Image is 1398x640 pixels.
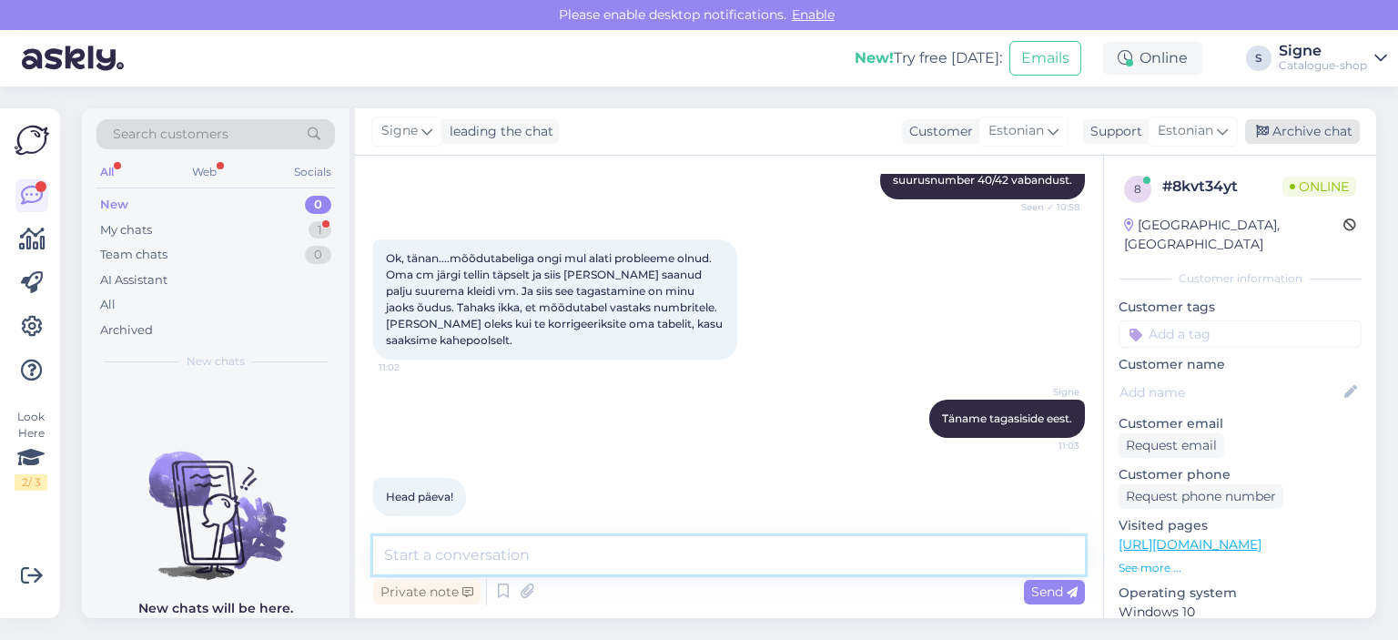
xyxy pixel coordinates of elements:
span: 11:02 [379,361,447,374]
span: Search customers [113,125,228,144]
div: Team chats [100,246,167,264]
p: New chats will be here. [138,599,293,618]
span: Estonian [1158,121,1213,141]
div: Try free [DATE]: [855,47,1002,69]
p: Customer phone [1119,465,1362,484]
span: New chats [187,353,245,370]
div: Web [188,160,220,184]
p: Customer tags [1119,298,1362,317]
div: Archived [100,321,153,340]
p: Visited pages [1119,516,1362,535]
div: # 8kvt34yt [1162,176,1282,198]
span: Estonian [988,121,1044,141]
img: No chats [82,419,349,583]
span: Send [1031,584,1078,600]
span: 11:03 [1011,439,1079,452]
div: Socials [290,160,335,184]
span: Seen ✓ 10:58 [1011,200,1079,214]
div: New [100,196,128,214]
input: Add name [1119,382,1341,402]
div: Look Here [15,409,47,491]
p: Customer name [1119,355,1362,374]
span: suurusnumber 40/42 vabandust. [893,173,1072,187]
span: Head päeva! [386,490,453,503]
b: New! [855,49,894,66]
span: Signe [1011,385,1079,399]
p: Windows 10 [1119,603,1362,622]
div: [GEOGRAPHIC_DATA], [GEOGRAPHIC_DATA] [1124,216,1343,254]
p: Operating system [1119,584,1362,603]
div: Request phone number [1119,484,1283,509]
span: 11:03 [379,517,447,531]
input: Add a tag [1119,320,1362,348]
div: Customer information [1119,270,1362,287]
div: Private note [373,580,481,604]
div: Customer [902,122,973,141]
div: 0 [305,196,331,214]
div: leading the chat [442,122,553,141]
span: 8 [1134,182,1141,196]
div: Online [1103,42,1202,75]
div: Request email [1119,433,1224,458]
div: Catalogue-shop [1279,58,1367,73]
div: Support [1083,122,1142,141]
div: My chats [100,221,152,239]
span: Enable [786,6,840,23]
div: All [100,296,116,314]
button: Emails [1009,41,1081,76]
div: AI Assistant [100,271,167,290]
p: See more ... [1119,560,1362,576]
div: 0 [305,246,331,264]
span: Täname tagasiside eest. [942,411,1072,425]
div: Archive chat [1245,119,1360,144]
span: Signe [381,121,418,141]
div: All [96,160,117,184]
p: Customer email [1119,414,1362,433]
img: Askly Logo [15,123,49,157]
span: Online [1282,177,1356,197]
a: SigneCatalogue-shop [1279,44,1387,73]
div: S [1246,46,1271,71]
div: Signe [1279,44,1367,58]
div: 1 [309,221,331,239]
a: [URL][DOMAIN_NAME] [1119,536,1261,553]
div: 2 / 3 [15,474,47,491]
span: Ok, tänan....mõõdutabeliga ongi mul alati probleeme olnud. Oma cm järgi tellin täpselt ja siis [P... [386,251,725,347]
